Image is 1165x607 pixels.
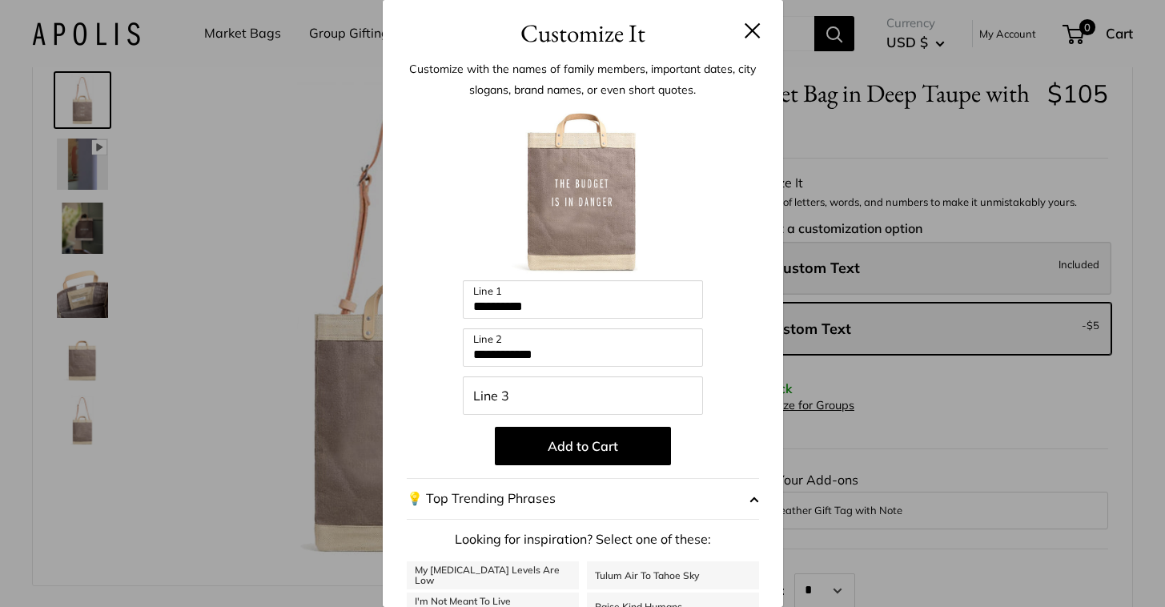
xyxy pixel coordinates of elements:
a: Tulum Air To Tahoe Sky [587,561,759,589]
p: Customize with the names of family members, important dates, city slogans, brand names, or even s... [407,58,759,100]
button: 💡 Top Trending Phrases [407,478,759,520]
p: Looking for inspiration? Select one of these: [407,528,759,552]
h3: Customize It [407,14,759,52]
button: Add to Cart [495,427,671,465]
a: My [MEDICAL_DATA] Levels Are Low [407,561,579,589]
img: customizer-prod [495,104,671,280]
